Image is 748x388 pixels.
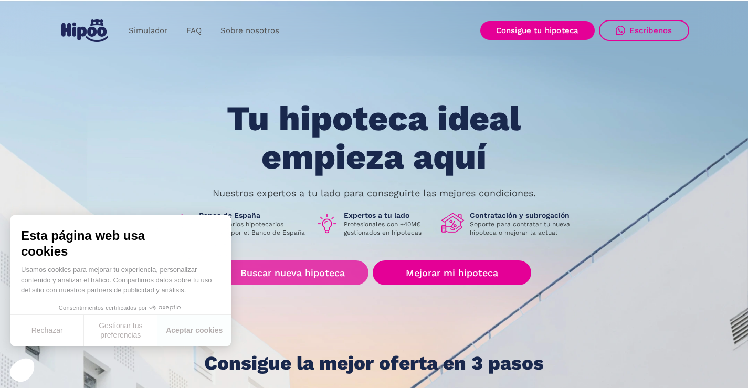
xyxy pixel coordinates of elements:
[470,211,578,220] h1: Contratación y subrogación
[629,26,672,35] div: Escríbenos
[199,211,307,220] h1: Banco de España
[470,220,578,237] p: Soporte para contratar tu nueva hipoteca o mejorar la actual
[175,100,573,176] h1: Tu hipoteca ideal empieza aquí
[59,15,111,46] a: home
[119,20,177,41] a: Simulador
[344,211,433,220] h1: Expertos a tu lado
[213,189,536,197] p: Nuestros expertos a tu lado para conseguirte las mejores condiciones.
[204,353,544,374] h1: Consigue la mejor oferta en 3 pasos
[217,260,368,285] a: Buscar nueva hipoteca
[373,260,531,285] a: Mejorar mi hipoteca
[480,21,595,40] a: Consigue tu hipoteca
[211,20,289,41] a: Sobre nosotros
[599,20,689,41] a: Escríbenos
[177,20,211,41] a: FAQ
[344,220,433,237] p: Profesionales con +40M€ gestionados en hipotecas
[199,220,307,237] p: Intermediarios hipotecarios regulados por el Banco de España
